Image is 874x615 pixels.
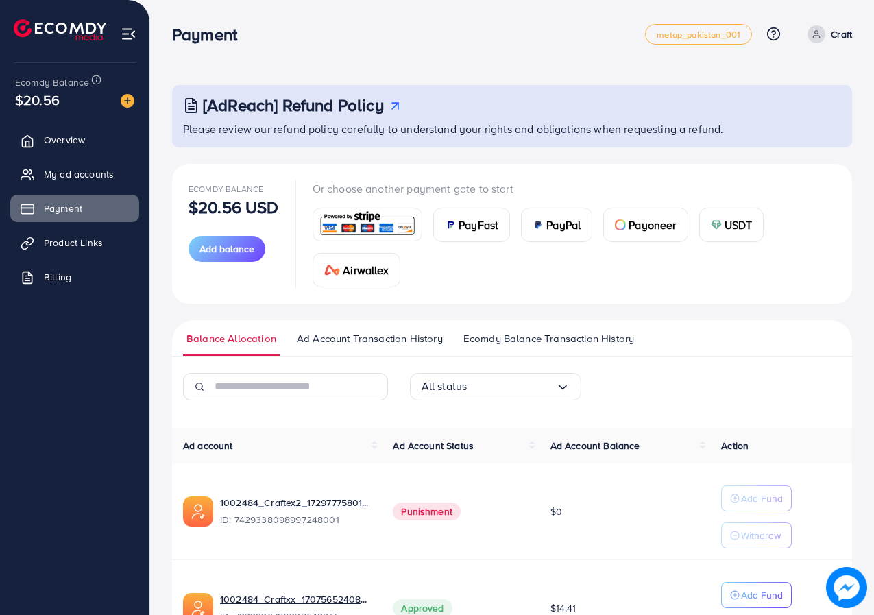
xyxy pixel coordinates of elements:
[629,217,676,233] span: Payoneer
[189,183,263,195] span: Ecomdy Balance
[189,236,265,262] button: Add balance
[721,439,749,453] span: Action
[721,522,792,548] button: Withdraw
[10,160,139,188] a: My ad accounts
[422,376,468,397] span: All status
[183,496,213,527] img: ic-ads-acc.e4c84228.svg
[15,75,89,89] span: Ecomdy Balance
[15,90,60,110] span: $20.56
[186,331,276,346] span: Balance Allocation
[121,26,136,42] img: menu
[829,570,864,605] img: image
[199,242,254,256] span: Add balance
[220,496,371,509] a: 1002484_Craftex2_1729777580175
[550,601,576,615] span: $14.41
[433,208,510,242] a: cardPayFast
[603,208,688,242] a: cardPayoneer
[550,439,640,453] span: Ad Account Balance
[467,376,555,397] input: Search for option
[741,587,783,603] p: Add Fund
[550,505,562,518] span: $0
[324,265,341,276] img: card
[313,253,400,287] a: cardAirwallex
[699,208,764,242] a: cardUSDT
[725,217,753,233] span: USDT
[721,485,792,511] button: Add Fund
[220,496,371,527] div: <span class='underline'>1002484_Craftex2_1729777580175</span></br>7429338098997248001
[741,490,783,507] p: Add Fund
[10,126,139,154] a: Overview
[297,331,443,346] span: Ad Account Transaction History
[172,25,248,45] h3: Payment
[44,202,82,215] span: Payment
[615,219,626,230] img: card
[459,217,498,233] span: PayFast
[393,439,474,453] span: Ad Account Status
[741,527,781,544] p: Withdraw
[721,582,792,608] button: Add Fund
[220,592,371,606] a: 1002484_Craftxx_1707565240848
[313,180,836,197] p: Or choose another payment gate to start
[317,210,418,239] img: card
[645,24,752,45] a: metap_pakistan_001
[10,195,139,222] a: Payment
[10,229,139,256] a: Product Links
[44,270,71,284] span: Billing
[44,167,114,181] span: My ad accounts
[521,208,592,242] a: cardPayPal
[343,262,388,278] span: Airwallex
[445,219,456,230] img: card
[802,25,852,43] a: Craft
[121,94,134,108] img: image
[533,219,544,230] img: card
[657,30,740,39] span: metap_pakistan_001
[203,95,384,115] h3: [AdReach] Refund Policy
[313,208,423,241] a: card
[546,217,581,233] span: PayPal
[393,503,461,520] span: Punishment
[183,439,233,453] span: Ad account
[189,199,279,215] p: $20.56 USD
[44,133,85,147] span: Overview
[711,219,722,230] img: card
[183,121,844,137] p: Please review our refund policy carefully to understand your rights and obligations when requesti...
[831,26,852,43] p: Craft
[220,513,371,527] span: ID: 7429338098997248001
[44,236,103,250] span: Product Links
[410,373,581,400] div: Search for option
[463,331,634,346] span: Ecomdy Balance Transaction History
[14,19,106,40] img: logo
[10,263,139,291] a: Billing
